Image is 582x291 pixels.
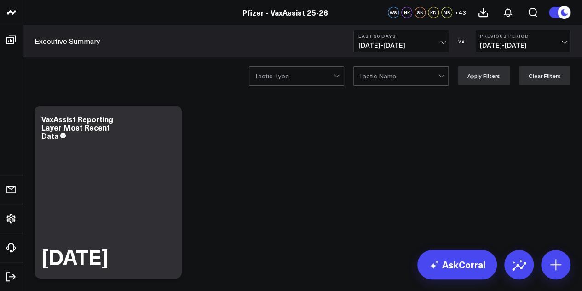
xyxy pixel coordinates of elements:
a: AskCorral [417,250,497,279]
b: Previous Period [480,33,565,39]
b: Last 30 Days [358,33,444,39]
button: Apply Filters [458,66,510,85]
a: Executive Summary [35,36,100,46]
button: Previous Period[DATE]-[DATE] [475,30,570,52]
span: [DATE] - [DATE] [480,42,565,49]
span: + 43 [455,9,466,16]
div: NR [441,7,452,18]
div: VS [454,38,470,44]
div: HK [401,7,412,18]
div: SN [415,7,426,18]
div: VaxAssist Reporting Layer Most Recent Data [41,114,113,141]
div: [DATE] [41,246,109,267]
button: Last 30 Days[DATE]-[DATE] [353,30,449,52]
a: Pfizer - VaxAssist 25-26 [242,7,328,18]
button: Clear Filters [519,66,570,85]
button: +43 [455,7,466,18]
div: KD [428,7,439,18]
span: [DATE] - [DATE] [358,42,444,49]
div: WS [388,7,399,18]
